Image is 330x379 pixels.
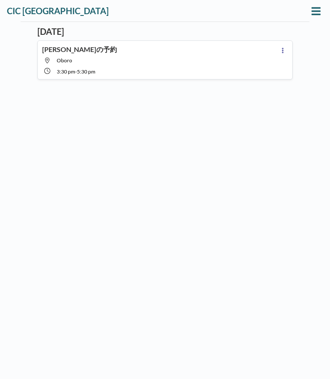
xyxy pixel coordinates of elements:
span: - [75,68,77,75]
h3: [DATE] [37,26,293,37]
span: Oboro [57,57,72,64]
h4: [PERSON_NAME]の予約 [42,45,117,54]
span: 3:30 PM [57,68,75,75]
span: 5:30 PM [77,68,95,75]
h3: CIC [GEOGRAPHIC_DATA] [7,6,309,16]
